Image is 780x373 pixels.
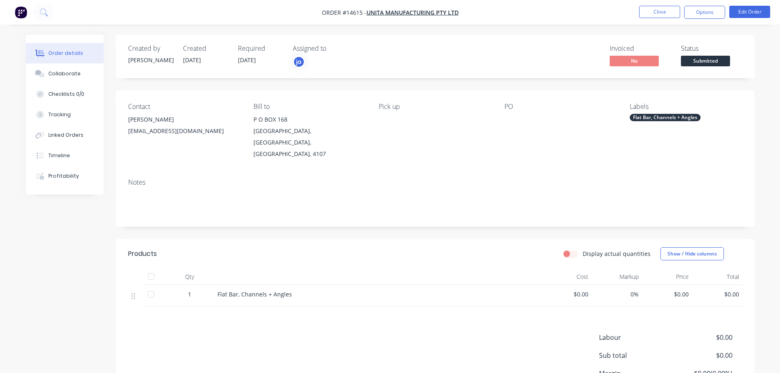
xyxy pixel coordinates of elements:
button: Show / Hide columns [660,247,724,260]
div: Price [642,269,692,285]
button: ja [293,56,305,68]
div: P O BOX 168[GEOGRAPHIC_DATA], [GEOGRAPHIC_DATA], [GEOGRAPHIC_DATA], 4107 [253,114,366,160]
span: Flat Bar, Channels + Angles [217,290,292,298]
div: Tracking [48,111,71,118]
div: [EMAIL_ADDRESS][DOMAIN_NAME] [128,125,240,137]
span: Sub total [599,350,672,360]
button: Timeline [26,145,104,166]
span: $0.00 [671,332,732,342]
span: $0.00 [645,290,689,298]
div: Markup [592,269,642,285]
button: Edit Order [729,6,770,18]
div: Checklists 0/0 [48,90,84,98]
button: Submitted [681,56,730,68]
button: Collaborate [26,63,104,84]
button: Tracking [26,104,104,125]
div: Invoiced [610,45,671,52]
button: Options [684,6,725,19]
span: [DATE] [183,56,201,64]
button: Checklists 0/0 [26,84,104,104]
div: Order details [48,50,83,57]
button: Close [639,6,680,18]
button: Profitability [26,166,104,186]
div: P O BOX 168 [253,114,366,125]
button: Order details [26,43,104,63]
div: PO [504,103,617,111]
div: Required [238,45,283,52]
div: [GEOGRAPHIC_DATA], [GEOGRAPHIC_DATA], [GEOGRAPHIC_DATA], 4107 [253,125,366,160]
span: Submitted [681,56,730,66]
div: Status [681,45,742,52]
button: Linked Orders [26,125,104,145]
span: [DATE] [238,56,256,64]
div: Products [128,249,157,259]
div: [PERSON_NAME] [128,114,240,125]
div: Flat Bar, Channels + Angles [630,114,701,121]
a: Unita Manufacturing Pty Ltd [366,9,459,16]
div: Contact [128,103,240,111]
div: Linked Orders [48,131,84,139]
span: $0.00 [545,290,589,298]
div: [PERSON_NAME][EMAIL_ADDRESS][DOMAIN_NAME] [128,114,240,140]
label: Display actual quantities [583,249,651,258]
span: $0.00 [695,290,739,298]
span: 1 [188,290,191,298]
span: $0.00 [671,350,732,360]
div: Total [692,269,742,285]
span: 0% [595,290,639,298]
span: Order #14615 - [322,9,366,16]
span: No [610,56,659,66]
img: Factory [15,6,27,18]
div: Created by [128,45,173,52]
div: Assigned to [293,45,375,52]
div: Cost [542,269,592,285]
span: Labour [599,332,672,342]
div: [PERSON_NAME] [128,56,173,64]
div: Notes [128,179,742,186]
div: Collaborate [48,70,81,77]
div: Created [183,45,228,52]
div: Pick up [379,103,491,111]
div: Timeline [48,152,70,159]
div: Qty [165,269,214,285]
div: Bill to [253,103,366,111]
div: Profitability [48,172,79,180]
div: Labels [630,103,742,111]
